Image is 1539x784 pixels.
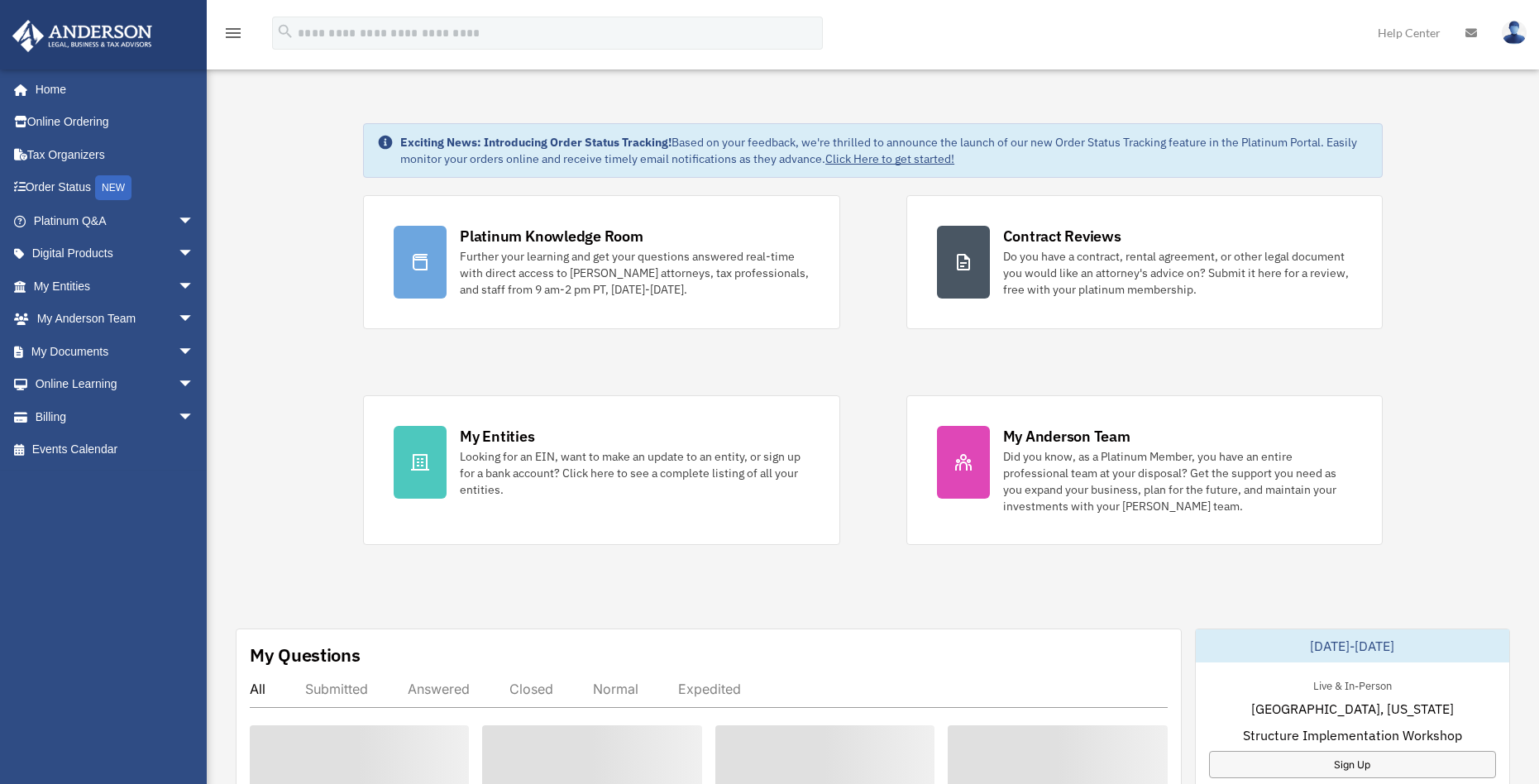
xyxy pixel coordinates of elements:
span: arrow_drop_down [178,270,211,304]
a: Sign Up [1209,751,1496,778]
span: arrow_drop_down [178,368,211,402]
strong: Exciting News: Introducing Order Status Tracking! [400,135,672,150]
div: Normal [593,681,638,697]
span: [GEOGRAPHIC_DATA], [US_STATE] [1251,699,1454,719]
span: arrow_drop_down [178,237,211,271]
a: Contract Reviews Do you have a contract, rental agreement, or other legal document you would like... [906,195,1383,329]
a: Events Calendar [12,433,219,466]
a: My Documentsarrow_drop_down [12,335,219,368]
div: Closed [509,681,553,697]
a: Online Ordering [12,106,219,139]
div: Looking for an EIN, want to make an update to an entity, or sign up for a bank account? Click her... [460,448,809,498]
div: My Questions [250,643,361,667]
a: My Entitiesarrow_drop_down [12,270,219,303]
div: Contract Reviews [1003,226,1121,246]
a: Platinum Knowledge Room Further your learning and get your questions answered real-time with dire... [363,195,839,329]
a: My Anderson Team Did you know, as a Platinum Member, you have an entire professional team at your... [906,395,1383,545]
div: My Anderson Team [1003,426,1130,447]
a: Tax Organizers [12,138,219,171]
div: My Entities [460,426,534,447]
div: Platinum Knowledge Room [460,226,643,246]
a: menu [223,29,243,43]
a: Online Learningarrow_drop_down [12,368,219,401]
div: Answered [408,681,470,697]
div: Based on your feedback, we're thrilled to announce the launch of our new Order Status Tracking fe... [400,134,1369,167]
a: Platinum Q&Aarrow_drop_down [12,204,219,237]
i: search [276,22,294,41]
a: Order StatusNEW [12,171,219,205]
a: Home [12,73,211,106]
div: All [250,681,265,697]
a: Billingarrow_drop_down [12,400,219,433]
div: Further your learning and get your questions answered real-time with direct access to [PERSON_NAM... [460,248,809,298]
div: Did you know, as a Platinum Member, you have an entire professional team at your disposal? Get th... [1003,448,1352,514]
span: Structure Implementation Workshop [1243,725,1462,745]
span: arrow_drop_down [178,204,211,238]
div: Do you have a contract, rental agreement, or other legal document you would like an attorney's ad... [1003,248,1352,298]
div: [DATE]-[DATE] [1196,629,1509,662]
a: My Anderson Teamarrow_drop_down [12,303,219,336]
a: Click Here to get started! [825,151,954,166]
a: My Entities Looking for an EIN, want to make an update to an entity, or sign up for a bank accoun... [363,395,839,545]
a: Digital Productsarrow_drop_down [12,237,219,270]
img: User Pic [1502,21,1527,45]
div: Submitted [305,681,368,697]
i: menu [223,23,243,43]
span: arrow_drop_down [178,400,211,434]
div: Expedited [678,681,741,697]
span: arrow_drop_down [178,303,211,337]
span: arrow_drop_down [178,335,211,369]
img: Anderson Advisors Platinum Portal [7,20,157,52]
div: NEW [95,175,131,200]
div: Live & In-Person [1300,676,1405,693]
